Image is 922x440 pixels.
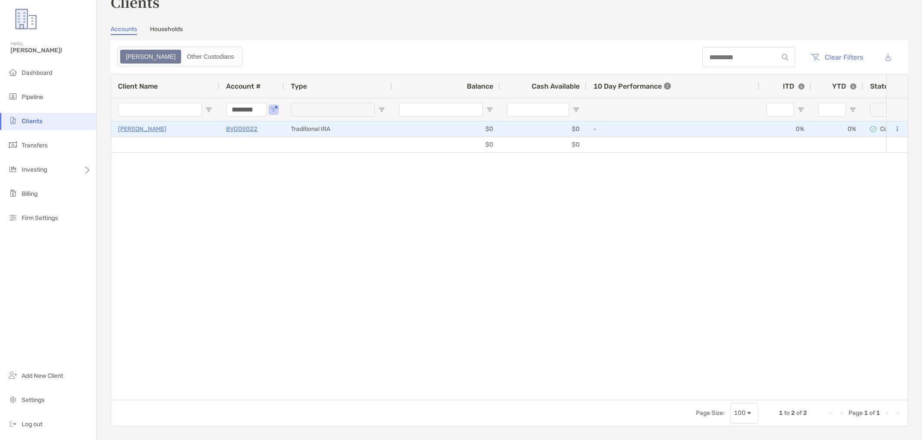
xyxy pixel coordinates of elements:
div: 10 Day Performance [593,74,671,98]
img: input icon [782,54,788,61]
span: Client Name [118,82,158,90]
img: investing icon [8,164,18,174]
div: 100 [734,409,746,417]
img: transfers icon [8,140,18,150]
input: Cash Available Filter Input [507,103,569,117]
span: 1 [864,409,868,417]
span: [PERSON_NAME]! [10,47,91,54]
a: Households [150,26,183,35]
div: YTD [832,82,856,90]
span: Transfers [22,142,48,149]
span: Cash Available [532,82,580,90]
div: ITD [783,82,804,90]
div: Previous Page [838,410,845,417]
span: 1 [876,409,880,417]
span: Page [849,409,863,417]
button: Open Filter Menu [573,106,580,113]
div: Last Page [894,410,901,417]
span: Balance [467,82,493,90]
input: Balance Filter Input [399,103,483,117]
img: clients icon [8,115,18,126]
span: Investing [22,166,47,173]
div: $0 [392,121,500,137]
span: 2 [791,409,795,417]
span: Status [870,82,893,90]
button: Open Filter Menu [849,106,856,113]
div: Zoe [121,51,180,63]
div: Page Size: [696,409,725,417]
input: Account # Filter Input [226,103,267,117]
div: - [593,122,753,136]
span: Billing [22,190,38,198]
span: Settings [22,396,45,404]
span: Pipeline [22,93,43,101]
span: Type [291,82,307,90]
div: Page Size [730,403,758,424]
span: Dashboard [22,69,52,77]
a: [PERSON_NAME] [118,124,166,134]
div: Next Page [884,410,890,417]
div: First Page [828,410,835,417]
button: Open Filter Menu [205,106,212,113]
img: complete icon [870,126,876,132]
div: $0 [500,137,587,152]
button: Open Filter Menu [486,106,493,113]
img: firm-settings icon [8,212,18,223]
a: Accounts [111,26,137,35]
span: to [784,409,790,417]
div: segmented control [117,47,242,67]
span: 1 [779,409,783,417]
span: Firm Settings [22,214,58,222]
span: of [796,409,802,417]
span: Log out [22,421,42,428]
span: 2 [803,409,807,417]
span: Clients [22,118,42,125]
span: of [869,409,875,417]
button: Open Filter Menu [378,106,385,113]
img: pipeline icon [8,91,18,102]
img: billing icon [8,188,18,198]
img: dashboard icon [8,67,18,77]
img: logout icon [8,418,18,429]
button: Open Filter Menu [270,106,277,113]
div: 0% [759,121,811,137]
a: 8VG05022 [226,124,258,134]
button: Open Filter Menu [798,106,804,113]
p: Completed [880,125,910,133]
img: settings icon [8,394,18,405]
div: $0 [500,121,587,137]
span: Add New Client [22,372,63,379]
div: 0% [811,121,863,137]
img: Zoe Logo [10,3,41,35]
div: Traditional IRA [284,121,392,137]
button: Clear Filters [804,48,870,67]
img: add_new_client icon [8,370,18,380]
div: $0 [392,137,500,152]
input: ITD Filter Input [766,103,794,117]
input: YTD Filter Input [818,103,846,117]
span: Account # [226,82,261,90]
div: Other Custodians [182,51,239,63]
input: Client Name Filter Input [118,103,202,117]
